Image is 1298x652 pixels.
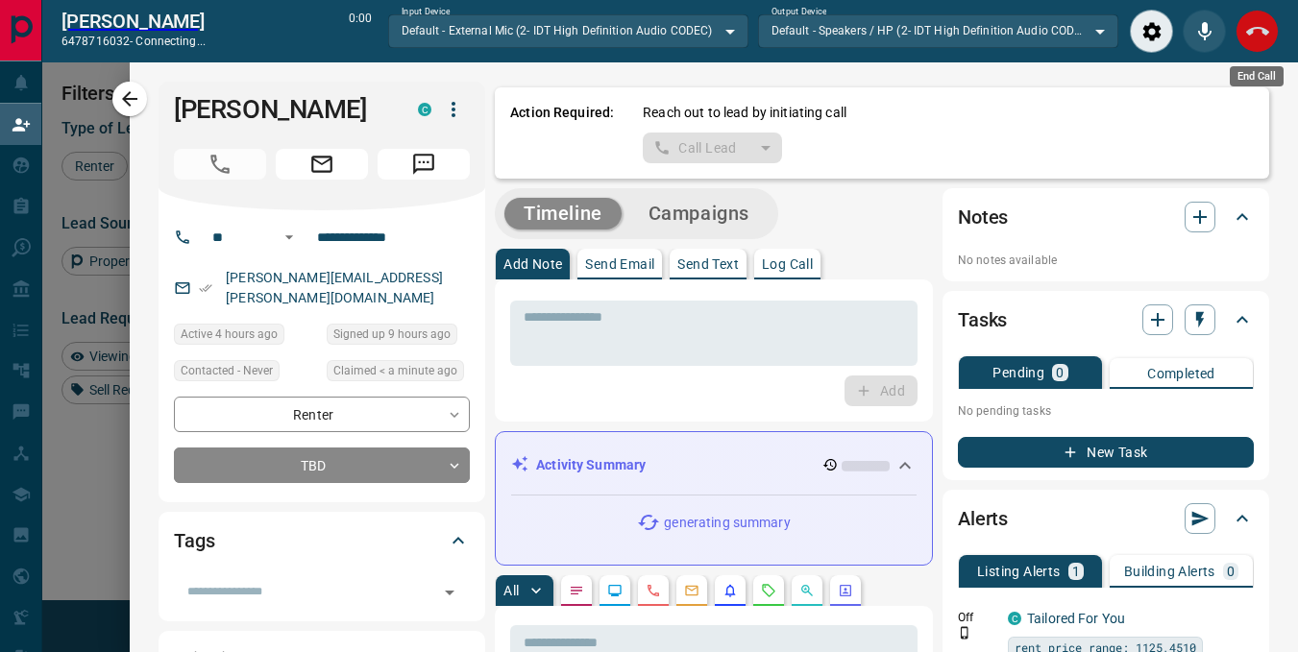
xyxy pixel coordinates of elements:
[958,194,1254,240] div: Notes
[199,281,212,295] svg: Email Verified
[1008,612,1021,625] div: condos.ca
[643,133,782,163] div: split button
[1183,10,1226,53] div: Mute
[278,226,301,249] button: Open
[503,584,519,597] p: All
[1027,611,1125,626] a: Tailored For You
[762,257,813,271] p: Log Call
[771,6,826,18] label: Output Device
[510,103,614,163] p: Action Required:
[992,366,1044,379] p: Pending
[378,149,470,180] span: Message
[569,583,584,598] svg: Notes
[181,325,278,344] span: Active 4 hours ago
[503,257,562,271] p: Add Note
[333,361,457,380] span: Claimed < a minute ago
[677,257,739,271] p: Send Text
[958,304,1007,335] h2: Tasks
[958,202,1008,232] h2: Notes
[418,103,431,116] div: condos.ca
[646,583,661,598] svg: Calls
[958,609,996,626] p: Off
[174,324,317,350] div: Sun Sep 14 2025
[958,437,1254,468] button: New Task
[511,447,917,483] div: Activity Summary
[61,10,206,33] h2: [PERSON_NAME]
[1056,366,1064,379] p: 0
[174,518,470,564] div: Tags
[958,397,1254,425] p: No pending tasks
[799,583,815,598] svg: Opportunities
[585,257,654,271] p: Send Email
[958,252,1254,269] p: No notes available
[174,447,470,483] div: TBD
[1124,565,1215,578] p: Building Alerts
[181,361,273,380] span: Contacted - Never
[436,579,463,606] button: Open
[958,297,1254,343] div: Tasks
[174,149,266,180] span: Call
[1072,565,1080,578] p: 1
[327,360,470,387] div: Mon Sep 15 2025
[174,397,470,432] div: Renter
[664,513,790,533] p: generating summary
[1147,367,1215,380] p: Completed
[838,583,853,598] svg: Agent Actions
[1227,565,1235,578] p: 0
[174,94,389,125] h1: [PERSON_NAME]
[643,103,846,123] p: Reach out to lead by initiating call
[1130,10,1173,53] div: Audio Settings
[958,495,1254,542] div: Alerts
[327,324,470,350] div: Sun Sep 14 2025
[958,503,1008,534] h2: Alerts
[1236,10,1279,53] div: End Call
[722,583,738,598] svg: Listing Alerts
[174,525,214,556] h2: Tags
[761,583,776,598] svg: Requests
[276,149,368,180] span: Email
[977,565,1061,578] p: Listing Alerts
[388,14,748,47] div: Default - External Mic (2- IDT High Definition Audio CODEC)
[226,270,443,305] a: [PERSON_NAME][EMAIL_ADDRESS][PERSON_NAME][DOMAIN_NAME]
[684,583,699,598] svg: Emails
[758,14,1118,47] div: Default - Speakers / HP (2- IDT High Definition Audio CODEC)
[349,10,372,53] p: 0:00
[504,198,622,229] button: Timeline
[1230,66,1284,86] div: End Call
[135,35,205,48] span: connecting...
[536,455,646,475] p: Activity Summary
[958,626,971,640] svg: Push Notification Only
[402,6,451,18] label: Input Device
[333,325,451,344] span: Signed up 9 hours ago
[629,198,769,229] button: Campaigns
[607,583,623,598] svg: Lead Browsing Activity
[61,33,206,50] p: 6478716032 -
